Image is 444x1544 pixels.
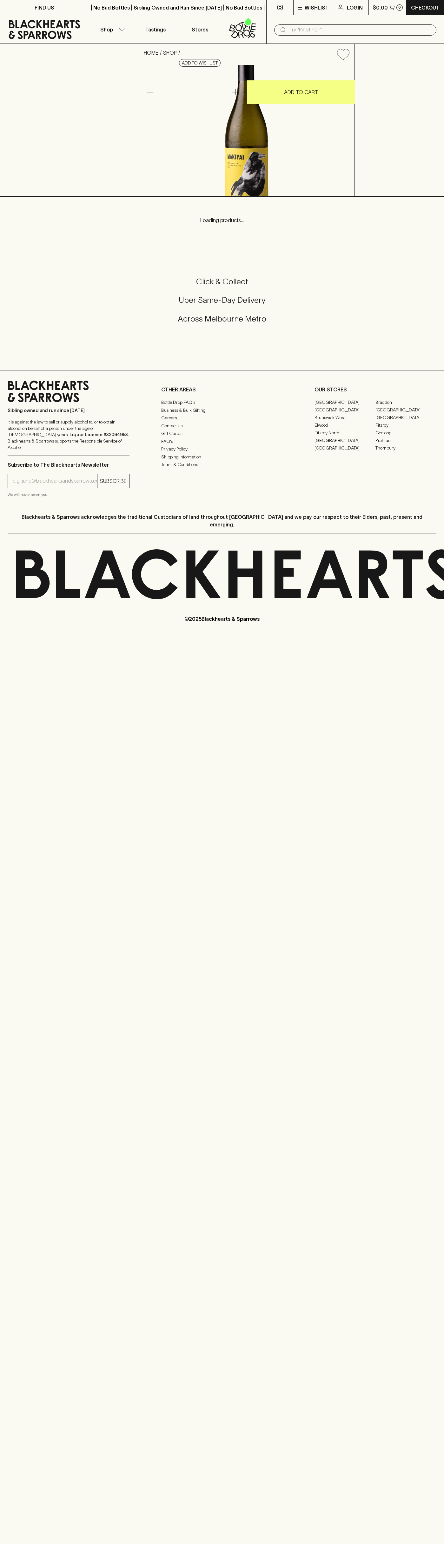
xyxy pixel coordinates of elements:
[8,407,129,414] p: Sibling owned and run since [DATE]
[315,398,375,406] a: [GEOGRAPHIC_DATA]
[13,476,97,486] input: e.g. jane@blackheartsandsparrows.com.au
[8,295,436,305] h5: Uber Same-Day Delivery
[289,25,431,35] input: Try "Pinot noir"
[161,406,283,414] a: Business & Bulk Gifting
[161,437,283,445] a: FAQ's
[133,15,178,44] a: Tastings
[100,26,113,33] p: Shop
[315,386,436,393] p: OUR STORES
[375,398,436,406] a: Braddon
[315,444,375,452] a: [GEOGRAPHIC_DATA]
[315,406,375,414] a: [GEOGRAPHIC_DATA]
[8,491,129,498] p: We will never spam you
[161,453,283,461] a: Shipping Information
[192,26,208,33] p: Stores
[375,437,436,444] a: Prahran
[163,50,177,56] a: SHOP
[144,50,158,56] a: HOME
[347,4,363,11] p: Login
[97,474,129,488] button: SUBSCRIBE
[161,430,283,437] a: Gift Cards
[145,26,166,33] p: Tastings
[8,276,436,287] h5: Click & Collect
[6,216,438,224] p: Loading products...
[315,429,375,437] a: Fitzroy North
[161,414,283,422] a: Careers
[8,419,129,450] p: It is against the law to sell or supply alcohol to, or to obtain alcohol on behalf of a person un...
[375,414,436,421] a: [GEOGRAPHIC_DATA]
[398,6,401,9] p: 0
[12,513,432,528] p: Blackhearts & Sparrows acknowledges the traditional Custodians of land throughout [GEOGRAPHIC_DAT...
[139,65,355,196] img: 39628.png
[70,432,128,437] strong: Liquor License #32064953
[375,444,436,452] a: Thornbury
[375,406,436,414] a: [GEOGRAPHIC_DATA]
[315,421,375,429] a: Elwood
[247,80,355,104] button: ADD TO CART
[411,4,440,11] p: Checkout
[375,429,436,437] a: Geelong
[305,4,329,11] p: Wishlist
[315,414,375,421] a: Brunswick West
[375,421,436,429] a: Fitzroy
[161,445,283,453] a: Privacy Policy
[35,4,54,11] p: FIND US
[161,461,283,469] a: Terms & Conditions
[335,46,352,63] button: Add to wishlist
[161,422,283,430] a: Contact Us
[8,461,129,469] p: Subscribe to The Blackhearts Newsletter
[100,477,127,485] p: SUBSCRIBE
[179,59,221,67] button: Add to wishlist
[178,15,222,44] a: Stores
[315,437,375,444] a: [GEOGRAPHIC_DATA]
[284,88,318,96] p: ADD TO CART
[8,314,436,324] h5: Across Melbourne Metro
[8,251,436,357] div: Call to action block
[161,386,283,393] p: OTHER AREAS
[161,399,283,406] a: Bottle Drop FAQ's
[89,15,134,44] button: Shop
[373,4,388,11] p: $0.00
